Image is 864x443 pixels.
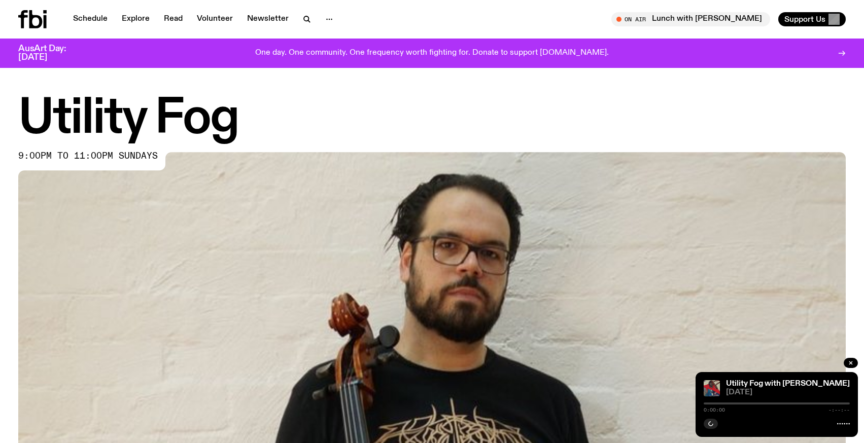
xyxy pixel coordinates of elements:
span: -:--:-- [828,408,850,413]
span: [DATE] [726,389,850,396]
span: 9:00pm to 11:00pm sundays [18,152,158,160]
h1: Utility Fog [18,96,846,142]
span: 0:00:00 [704,408,725,413]
p: One day. One community. One frequency worth fighting for. Donate to support [DOMAIN_NAME]. [255,49,609,58]
a: Volunteer [191,12,239,26]
h3: AusArt Day: [DATE] [18,45,83,62]
button: On AirLunch with [PERSON_NAME] [611,12,770,26]
a: Schedule [67,12,114,26]
a: Read [158,12,189,26]
button: Support Us [778,12,846,26]
a: Utility Fog with [PERSON_NAME] [726,380,850,388]
img: Cover to Mikoo's album It Floats [704,380,720,396]
span: Support Us [784,15,825,24]
a: Explore [116,12,156,26]
a: Newsletter [241,12,295,26]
